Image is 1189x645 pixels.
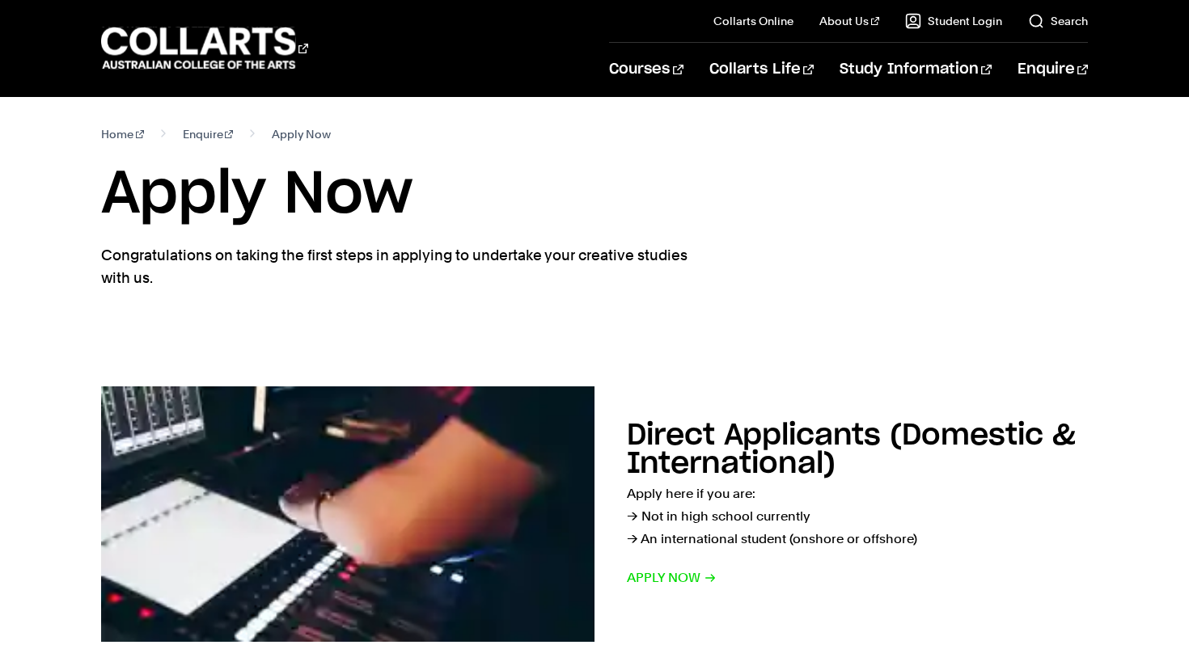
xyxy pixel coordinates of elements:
[819,13,879,29] a: About Us
[101,244,692,289] p: Congratulations on taking the first steps in applying to undertake your creative studies with us.
[101,25,308,71] div: Go to homepage
[101,386,1088,642] a: Direct Applicants (Domestic & International) Apply here if you are:→ Not in high school currently...
[713,13,793,29] a: Collarts Online
[101,158,1088,231] h1: Apply Now
[1018,43,1088,96] a: Enquire
[1028,13,1088,29] a: Search
[709,43,814,96] a: Collarts Life
[272,123,331,145] span: Apply Now
[183,123,234,145] a: Enquire
[627,567,717,589] span: Apply now
[627,421,1076,478] h2: Direct Applicants (Domestic & International)
[905,13,1002,29] a: Student Login
[101,123,144,145] a: Home
[609,43,683,96] a: Courses
[840,43,992,96] a: Study Information
[627,483,1088,550] p: Apply here if you are: → Not in high school currently → An international student (onshore or offs...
